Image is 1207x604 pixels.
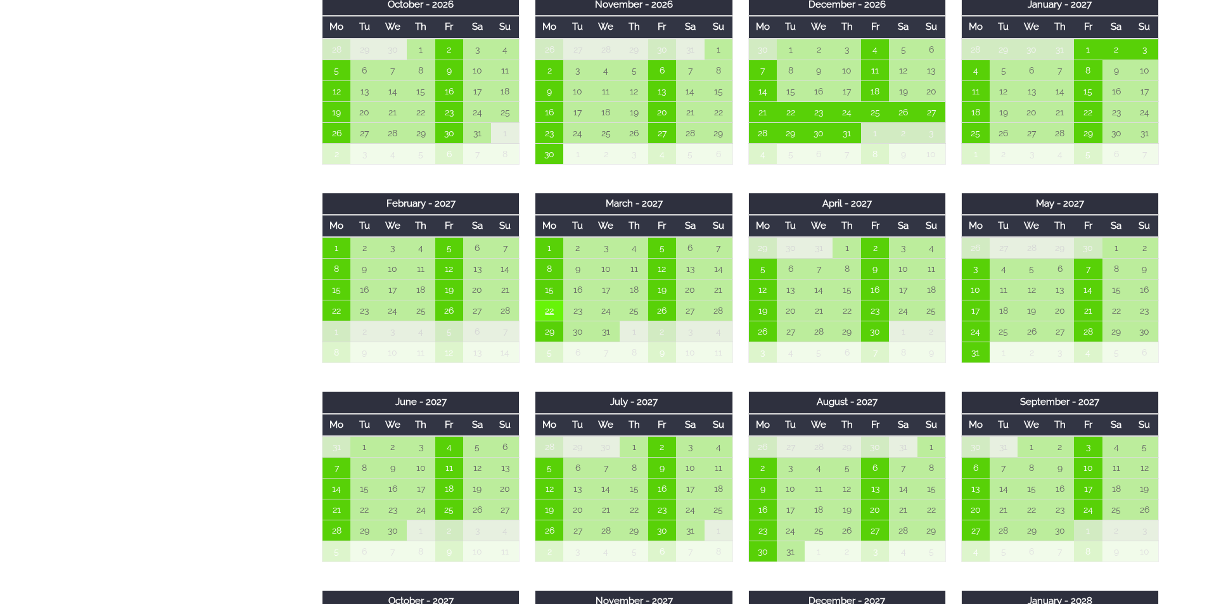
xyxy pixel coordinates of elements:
td: 19 [435,280,463,300]
td: 27 [350,122,378,143]
th: Tu [777,215,805,237]
td: 5 [648,237,676,259]
td: 20 [1018,101,1045,122]
th: Mo [323,16,350,38]
td: 5 [323,60,350,80]
td: 3 [563,60,591,80]
th: Fr [1074,215,1102,237]
td: 2 [535,60,563,80]
td: 6 [777,259,805,280]
th: Sa [1102,215,1130,237]
td: 3 [379,237,407,259]
td: 11 [917,259,945,280]
td: 10 [563,80,591,101]
td: 31 [463,122,491,143]
td: 31 [805,237,833,259]
td: 6 [1018,60,1045,80]
td: 16 [350,280,378,300]
td: 30 [1074,237,1102,259]
td: 11 [407,259,435,280]
td: 29 [1074,122,1102,143]
td: 11 [620,259,648,280]
td: 1 [323,237,350,259]
td: 7 [1074,259,1102,280]
td: 30 [1018,39,1045,60]
th: Mo [961,215,989,237]
td: 10 [833,60,860,80]
td: 1 [861,122,889,143]
td: 13 [648,80,676,101]
td: 4 [379,143,407,164]
th: Fr [861,215,889,237]
td: 16 [435,80,463,101]
td: 9 [535,80,563,101]
td: 31 [1046,39,1074,60]
th: Sa [676,16,704,38]
td: 2 [1130,237,1158,259]
td: 29 [705,122,732,143]
td: 28 [961,39,989,60]
th: Mo [535,215,563,237]
td: 6 [1102,143,1130,164]
td: 7 [833,143,860,164]
td: 7 [379,60,407,80]
td: 2 [990,143,1018,164]
td: 18 [491,80,519,101]
th: Su [705,16,732,38]
th: We [592,215,620,237]
td: 29 [350,39,378,60]
td: 2 [323,143,350,164]
td: 10 [1130,60,1158,80]
th: Th [620,16,648,38]
td: 21 [676,101,704,122]
td: 4 [1046,143,1074,164]
td: 17 [833,80,860,101]
th: Tu [563,215,591,237]
td: 24 [563,122,591,143]
th: Fr [648,16,676,38]
td: 7 [463,143,491,164]
td: 18 [407,280,435,300]
td: 8 [833,259,860,280]
th: Tu [350,215,378,237]
td: 16 [535,101,563,122]
td: 5 [748,259,776,280]
td: 7 [1046,60,1074,80]
td: 2 [805,39,833,60]
th: Sa [676,215,704,237]
td: 17 [379,280,407,300]
td: 22 [407,101,435,122]
td: 8 [407,60,435,80]
td: 25 [491,101,519,122]
td: 19 [648,280,676,300]
td: 3 [620,143,648,164]
td: 2 [435,39,463,60]
td: 22 [777,101,805,122]
td: 28 [379,122,407,143]
td: 31 [676,39,704,60]
th: April - 2027 [748,193,945,215]
th: Sa [889,215,917,237]
td: 4 [407,237,435,259]
td: 3 [592,237,620,259]
td: 9 [861,259,889,280]
td: 15 [407,80,435,101]
td: 20 [350,101,378,122]
th: We [592,16,620,38]
th: Th [1046,215,1074,237]
td: 14 [705,259,732,280]
td: 30 [379,39,407,60]
td: 21 [379,101,407,122]
td: 26 [620,122,648,143]
td: 26 [535,39,563,60]
td: 15 [535,280,563,300]
td: 29 [777,122,805,143]
td: 4 [620,237,648,259]
td: 29 [407,122,435,143]
td: 16 [1102,80,1130,101]
th: We [379,16,407,38]
td: 27 [917,101,945,122]
th: Sa [463,16,491,38]
td: 2 [889,122,917,143]
th: Mo [535,16,563,38]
